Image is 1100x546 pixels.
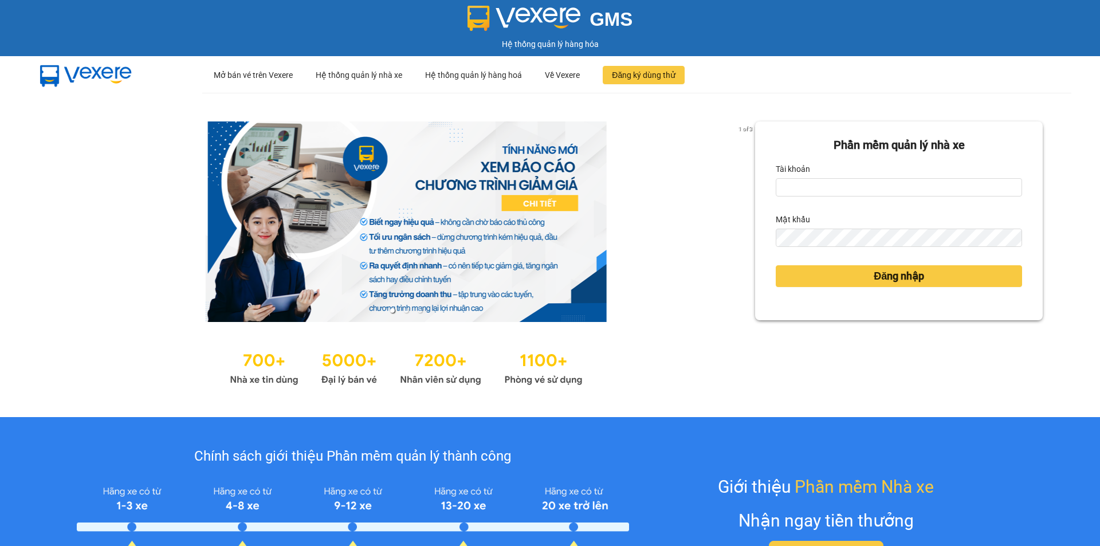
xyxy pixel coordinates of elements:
span: GMS [590,9,632,30]
img: logo 2 [467,6,581,31]
div: Chính sách giới thiệu Phần mềm quản lý thành công [77,446,628,468]
li: slide item 2 [404,308,408,313]
div: Nhận ngay tiền thưởng [738,507,914,534]
img: mbUUG5Q.png [29,56,143,94]
div: Phần mềm quản lý nhà xe [776,136,1022,154]
li: slide item 3 [418,308,422,313]
div: Hệ thống quản lý hàng hóa [3,38,1097,50]
div: Mở bán vé trên Vexere [214,57,293,93]
input: Tài khoản [776,178,1022,197]
label: Mật khẩu [776,210,810,229]
span: Đăng ký dùng thử [612,69,675,81]
div: Hệ thống quản lý nhà xe [316,57,402,93]
input: Mật khẩu [776,229,1022,247]
div: Về Vexere [545,57,580,93]
p: 1 of 3 [735,121,755,136]
div: Giới thiệu [718,473,934,500]
button: Đăng ký dùng thử [603,66,685,84]
button: previous slide / item [57,121,73,322]
button: Đăng nhập [776,265,1022,287]
button: next slide / item [739,121,755,322]
a: GMS [467,17,633,26]
span: Đăng nhập [874,268,924,284]
span: Phần mềm Nhà xe [795,473,934,500]
li: slide item 1 [390,308,395,313]
img: Statistics.png [230,345,583,388]
label: Tài khoản [776,160,810,178]
div: Hệ thống quản lý hàng hoá [425,57,522,93]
